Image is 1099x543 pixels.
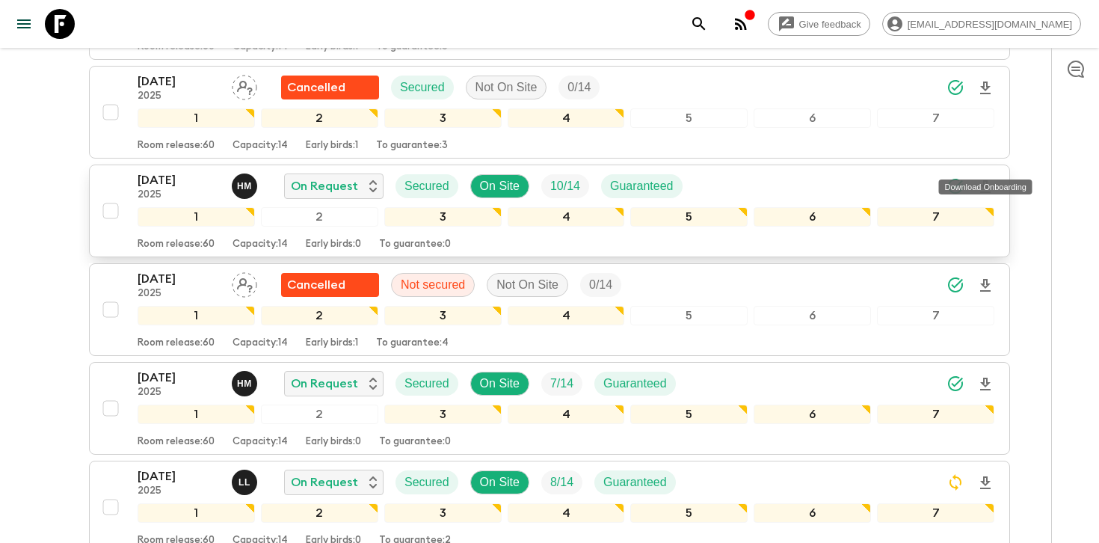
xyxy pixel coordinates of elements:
[550,473,573,491] p: 8 / 14
[541,372,582,396] div: Trip Fill
[480,473,520,491] p: On Site
[508,405,625,424] div: 4
[603,473,667,491] p: Guaranteed
[550,375,573,393] p: 7 / 14
[899,19,1080,30] span: [EMAIL_ADDRESS][DOMAIN_NAME]
[400,79,445,96] p: Secured
[541,174,589,198] div: Trip Fill
[877,207,994,227] div: 7
[976,277,994,295] svg: Download Onboarding
[470,174,529,198] div: On Site
[384,503,502,523] div: 3
[404,375,449,393] p: Secured
[379,239,451,251] p: To guarantee: 0
[232,174,260,199] button: HM
[138,270,220,288] p: [DATE]
[261,108,378,128] div: 2
[232,79,257,91] span: Assign pack leader
[877,405,994,424] div: 7
[475,79,538,96] p: Not On Site
[384,405,502,424] div: 3
[882,12,1081,36] div: [EMAIL_ADDRESS][DOMAIN_NAME]
[233,337,288,349] p: Capacity: 14
[567,79,591,96] p: 0 / 14
[384,207,502,227] div: 3
[232,375,260,387] span: Hob Medina
[306,239,361,251] p: Early birds: 0
[233,140,288,152] p: Capacity: 14
[976,474,994,492] svg: Download Onboarding
[391,76,454,99] div: Secured
[138,405,255,424] div: 1
[558,76,600,99] div: Trip Fill
[261,503,378,523] div: 2
[768,12,870,36] a: Give feedback
[946,276,964,294] svg: Synced Successfully
[480,375,520,393] p: On Site
[487,273,568,297] div: Not On Site
[589,276,612,294] p: 0 / 14
[281,273,379,297] div: Unable to secure
[630,306,748,325] div: 5
[138,73,220,90] p: [DATE]
[379,436,451,448] p: To guarantee: 0
[233,436,288,448] p: Capacity: 14
[550,177,580,195] p: 10 / 14
[238,476,250,488] p: L L
[508,207,625,227] div: 4
[603,375,667,393] p: Guaranteed
[232,277,257,289] span: Assign pack leader
[404,177,449,195] p: Secured
[946,473,964,491] svg: Sync Required - Changes detected
[138,369,220,387] p: [DATE]
[976,79,994,97] svg: Download Onboarding
[754,108,871,128] div: 6
[610,177,674,195] p: Guaranteed
[287,276,345,294] p: Cancelled
[946,79,964,96] svg: Synced Successfully
[306,337,358,349] p: Early birds: 1
[630,207,748,227] div: 5
[466,76,547,99] div: Not On Site
[401,276,465,294] p: Not secured
[138,467,220,485] p: [DATE]
[89,362,1010,455] button: [DATE]2025Hob MedinaOn RequestSecuredOn SiteTrip FillGuaranteed1234567Room release:60Capacity:14E...
[877,108,994,128] div: 7
[976,375,994,393] svg: Download Onboarding
[376,337,449,349] p: To guarantee: 4
[261,306,378,325] div: 2
[508,306,625,325] div: 4
[470,470,529,494] div: On Site
[138,239,215,251] p: Room release: 60
[480,177,520,195] p: On Site
[291,375,358,393] p: On Request
[138,140,215,152] p: Room release: 60
[138,503,255,523] div: 1
[306,140,358,152] p: Early birds: 1
[754,207,871,227] div: 6
[395,470,458,494] div: Secured
[89,263,1010,356] button: [DATE]2025Assign pack leaderUnable to secureNot securedNot On SiteTrip Fill1234567Room release:60...
[939,180,1032,194] div: Download Onboarding
[138,207,255,227] div: 1
[754,405,871,424] div: 6
[630,405,748,424] div: 5
[384,306,502,325] div: 3
[306,436,361,448] p: Early birds: 0
[138,436,215,448] p: Room release: 60
[237,378,252,390] p: H M
[138,337,215,349] p: Room release: 60
[138,108,255,128] div: 1
[261,405,378,424] div: 2
[376,140,448,152] p: To guarantee: 3
[508,503,625,523] div: 4
[754,306,871,325] div: 6
[877,306,994,325] div: 7
[232,371,260,396] button: HM
[395,174,458,198] div: Secured
[684,9,714,39] button: search adventures
[138,387,220,399] p: 2025
[138,306,255,325] div: 1
[404,473,449,491] p: Secured
[138,485,220,497] p: 2025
